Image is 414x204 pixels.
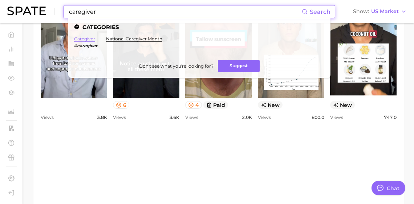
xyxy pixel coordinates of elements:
[218,60,260,72] button: Suggest
[113,113,126,122] span: Views
[258,113,271,122] span: Views
[41,113,54,122] span: Views
[68,5,302,18] input: Search here for a brand, industry, or ingredient
[74,24,325,30] li: Categories
[371,9,399,13] span: US Market
[242,113,252,122] span: 2.0k
[384,113,397,122] span: 747.0
[351,7,409,16] button: ShowUS Market
[7,7,46,15] img: SPATE
[77,43,97,48] em: caregiver
[258,101,283,109] span: new
[310,8,330,15] span: Search
[113,101,129,109] button: 6
[97,113,107,122] span: 3.8k
[353,9,369,13] span: Show
[6,187,17,198] a: Log out. Currently logged in with e-mail doyeon@spate.nyc.
[169,113,179,122] span: 3.6k
[330,113,343,122] span: Views
[312,113,324,122] span: 800.0
[106,36,162,41] a: national caregiver month
[185,101,202,109] button: 4
[203,101,228,109] button: paid
[74,43,77,48] span: #
[139,63,214,69] span: Don't see what you're looking for?
[330,101,355,109] span: new
[74,36,95,41] a: caregiver
[185,113,198,122] span: Views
